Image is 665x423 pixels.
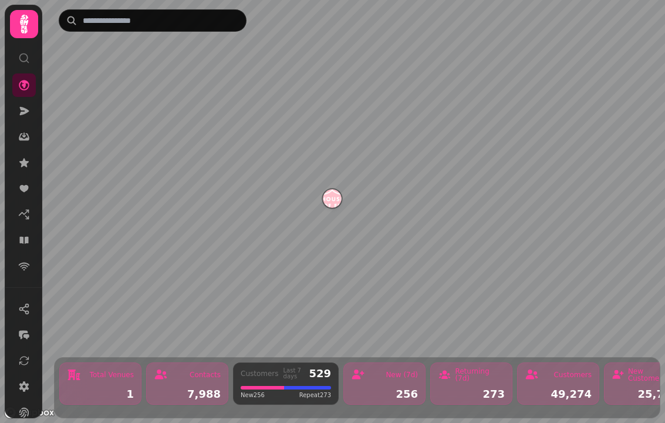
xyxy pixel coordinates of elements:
div: 49,274 [525,389,592,399]
div: 256 [351,389,418,399]
div: Last 7 days [283,368,305,380]
div: Customers [241,370,279,377]
div: Contacts [190,371,221,378]
span: Repeat 273 [299,391,331,399]
div: 529 [309,368,331,379]
div: New (7d) [386,371,418,378]
span: New 256 [241,391,265,399]
div: Customers [553,371,592,378]
div: Total Venues [90,371,134,378]
button: House of Fu Manchester [323,189,342,208]
div: Map marker [323,189,342,211]
div: 7,988 [154,389,221,399]
div: 273 [438,389,505,399]
div: 1 [67,389,134,399]
a: Mapbox logo [4,406,55,419]
div: Returning (7d) [455,368,505,382]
